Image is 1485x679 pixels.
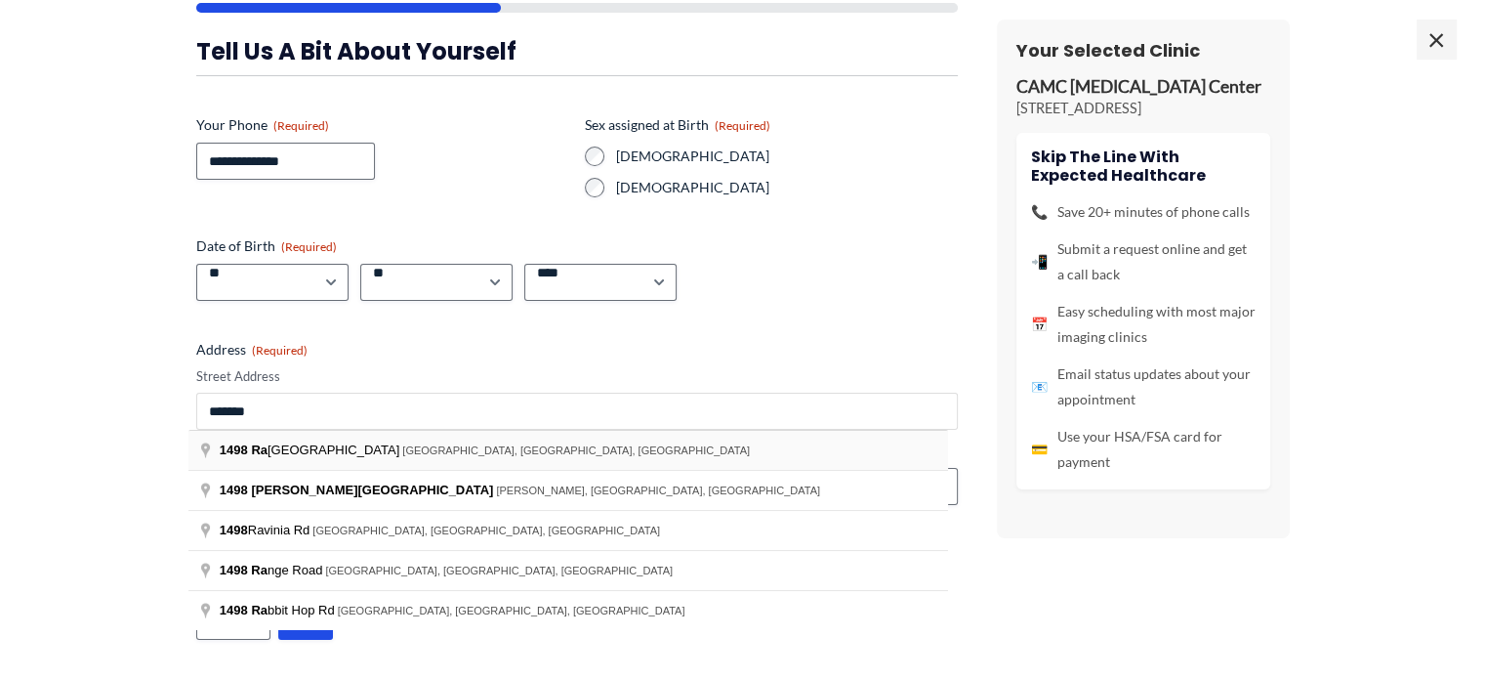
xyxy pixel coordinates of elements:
[1031,249,1048,275] span: 📲
[196,367,958,386] label: Street Address
[281,239,337,254] span: (Required)
[273,118,329,133] span: (Required)
[220,443,403,457] span: [GEOGRAPHIC_DATA]
[220,443,248,457] span: 1498
[1031,312,1048,337] span: 📅
[1031,299,1256,350] li: Easy scheduling with most major imaging clinics
[220,523,248,537] span: 1498
[220,563,326,577] span: nge Road
[338,605,685,616] span: [GEOGRAPHIC_DATA], [GEOGRAPHIC_DATA], [GEOGRAPHIC_DATA]
[585,115,770,135] legend: Sex assigned at Birth
[196,115,569,135] label: Your Phone
[1016,76,1270,99] p: CAMC [MEDICAL_DATA] Center
[220,603,248,617] span: 1498
[196,36,958,66] h3: Tell us a bit about yourself
[220,483,248,497] span: 1498
[496,485,820,496] span: [PERSON_NAME], [GEOGRAPHIC_DATA], [GEOGRAPHIC_DATA]
[252,343,308,358] span: (Required)
[616,178,958,197] label: [DEMOGRAPHIC_DATA]
[196,236,337,256] legend: Date of Birth
[1031,199,1048,225] span: 📞
[1031,199,1256,225] li: Save 20+ minutes of phone calls
[1417,20,1456,59] span: ×
[616,147,958,166] label: [DEMOGRAPHIC_DATA]
[251,483,493,497] span: [PERSON_NAME][GEOGRAPHIC_DATA]
[1031,374,1048,400] span: 📧
[312,525,660,536] span: [GEOGRAPHIC_DATA], [GEOGRAPHIC_DATA], [GEOGRAPHIC_DATA]
[1016,39,1270,62] h3: Your Selected Clinic
[1031,424,1256,475] li: Use your HSA/FSA card for payment
[220,603,338,617] span: bbit Hop Rd
[1031,148,1256,185] h4: Skip the line with Expected Healthcare
[1031,361,1256,412] li: Email status updates about your appointment
[251,443,268,457] span: Ra
[196,340,308,360] legend: Address
[220,523,313,537] span: Ravinia Rd
[325,565,673,576] span: [GEOGRAPHIC_DATA], [GEOGRAPHIC_DATA], [GEOGRAPHIC_DATA]
[251,603,268,617] span: Ra
[1031,437,1048,462] span: 💳
[715,118,770,133] span: (Required)
[1016,99,1270,118] p: [STREET_ADDRESS]
[402,445,750,456] span: [GEOGRAPHIC_DATA], [GEOGRAPHIC_DATA], [GEOGRAPHIC_DATA]
[220,563,268,577] span: 1498 Ra
[1031,236,1256,287] li: Submit a request online and get a call back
